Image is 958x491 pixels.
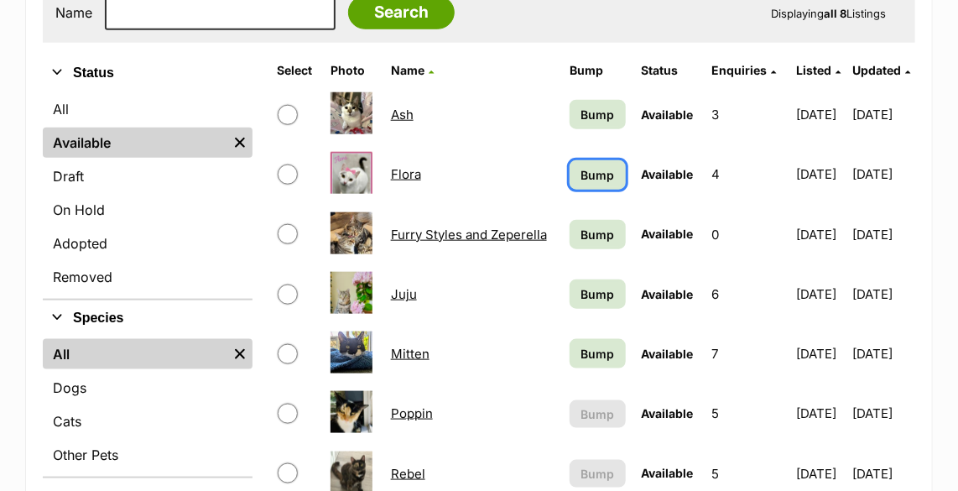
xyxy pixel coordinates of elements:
td: [DATE] [789,265,851,323]
td: [DATE] [789,86,851,144]
span: Bump [581,405,615,423]
a: Bump [570,279,626,309]
a: Adopted [43,228,253,259]
a: Mitten [391,346,430,362]
img: Ash [331,92,372,134]
span: Listed [796,63,831,77]
span: Bump [581,226,615,243]
a: Ash [391,107,414,123]
a: Juju [391,286,417,302]
td: [DATE] [852,86,914,144]
a: Dogs [43,373,253,403]
span: Name [391,63,424,77]
span: Bump [581,166,615,184]
a: Listed [796,63,841,77]
span: Bump [581,345,615,363]
div: Status [43,91,253,299]
td: 3 [705,86,788,144]
strong: all 8 [824,7,846,20]
th: Photo [324,57,383,84]
th: Bump [563,57,633,84]
a: Bump [570,220,626,249]
a: Enquiries [712,63,777,77]
span: Displaying Listings [771,7,886,20]
td: 4 [705,145,788,203]
a: Cats [43,406,253,436]
a: Available [43,128,227,158]
th: Status [634,57,704,84]
label: Name [55,5,92,20]
a: Poppin [391,405,433,421]
a: Other Pets [43,440,253,470]
span: Bump [581,285,615,303]
td: [DATE] [789,145,851,203]
button: Species [43,307,253,329]
a: Name [391,63,434,77]
span: translation missing: en.admin.listings.index.attributes.enquiries [712,63,768,77]
a: Bump [570,100,626,129]
td: [DATE] [789,325,851,383]
a: Remove filter [227,128,253,158]
a: Remove filter [227,339,253,369]
a: Furry Styles and Zeperella [391,227,547,243]
a: Bump [570,160,626,190]
a: Flora [391,166,421,182]
img: Mitten [331,332,372,373]
td: [DATE] [852,265,914,323]
td: 6 [705,265,788,323]
td: [DATE] [789,206,851,264]
a: On Hold [43,195,253,225]
button: Status [43,62,253,84]
a: Bump [570,339,626,368]
td: 7 [705,325,788,383]
span: Bump [581,465,615,483]
td: [DATE] [852,206,914,264]
td: [DATE] [852,384,914,442]
a: Removed [43,262,253,292]
div: Species [43,336,253,477]
button: Bump [570,460,626,488]
span: Bump [581,106,615,123]
span: Available [641,406,693,420]
td: [DATE] [789,384,851,442]
span: Available [641,287,693,301]
a: Rebel [391,466,425,482]
span: Available [641,466,693,480]
a: Draft [43,161,253,191]
span: Updated [852,63,901,77]
span: Available [641,347,693,361]
td: [DATE] [852,325,914,383]
a: All [43,94,253,124]
a: Updated [852,63,910,77]
th: Select [271,57,322,84]
span: Available [641,107,693,122]
button: Bump [570,400,626,428]
img: Furry Styles and Zeperella [331,212,372,254]
a: All [43,339,227,369]
span: Available [641,227,693,241]
span: Available [641,167,693,181]
td: [DATE] [852,145,914,203]
td: 0 [705,206,788,264]
td: 5 [705,384,788,442]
